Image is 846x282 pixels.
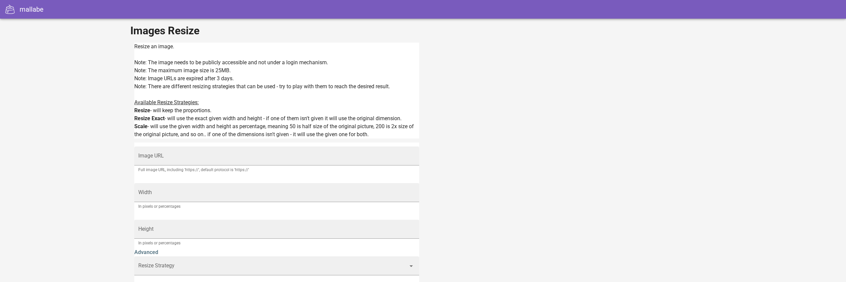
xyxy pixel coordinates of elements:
div: In pixels or percentages [138,204,415,208]
div: Resize an image. Note: The image needs to be publicly accessible and not under a login mechanism.... [134,43,419,139]
b: Resize Exact [134,115,165,122]
div: mallabe [20,4,44,14]
b: Scale [134,123,148,130]
div: In pixels or percentages [138,241,415,245]
h1: Images Resize [130,23,716,39]
div: Full image URL, including 'https://', default protocol is 'https://' [138,168,415,172]
h4: Advanced [134,248,419,256]
b: Resize [134,107,150,114]
u: Available Resize Strategies: [134,99,199,106]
